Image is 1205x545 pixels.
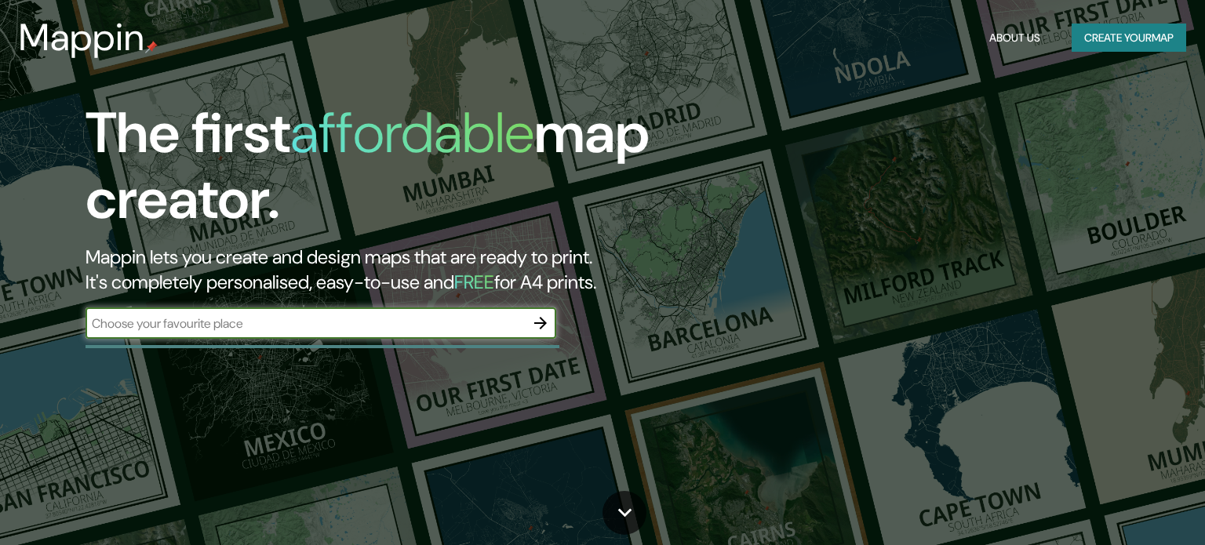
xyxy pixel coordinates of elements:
h2: Mappin lets you create and design maps that are ready to print. It's completely personalised, eas... [86,245,688,295]
button: Create yourmap [1072,24,1186,53]
h1: affordable [290,96,534,169]
h5: FREE [454,270,494,294]
h1: The first map creator. [86,100,688,245]
input: Choose your favourite place [86,314,525,332]
button: About Us [983,24,1047,53]
img: mappin-pin [145,41,158,53]
h3: Mappin [19,16,145,60]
